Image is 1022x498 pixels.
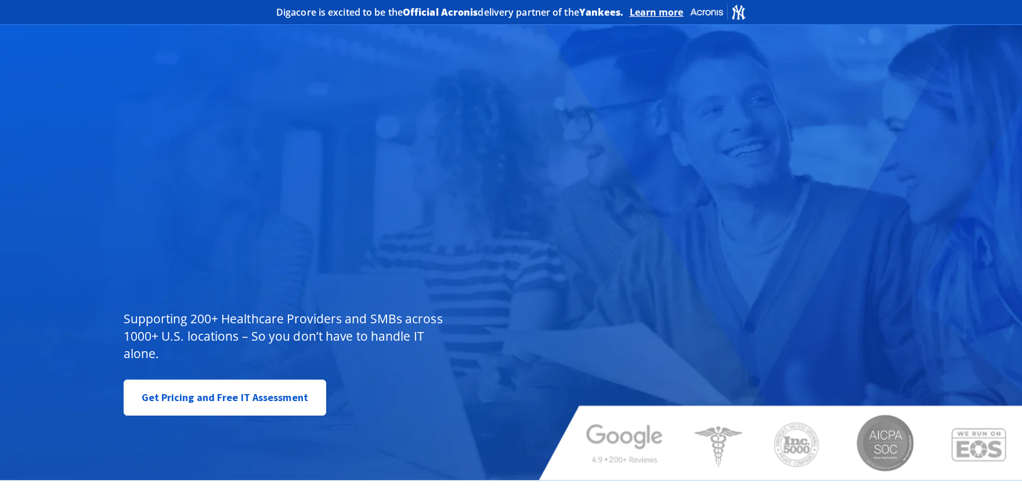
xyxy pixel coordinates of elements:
[124,380,326,416] a: Get Pricing and Free IT Assessment
[689,3,746,20] img: Acronis
[630,6,684,18] a: Learn more
[124,310,448,362] p: Supporting 200+ Healthcare Providers and SMBs across 1000+ U.S. locations – So you don’t have to ...
[142,386,308,409] span: Get Pricing and Free IT Assessment
[403,6,478,19] b: Official Acronis
[276,8,624,17] h2: Digacore is excited to be the delivery partner of the
[579,6,624,19] b: Yankees.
